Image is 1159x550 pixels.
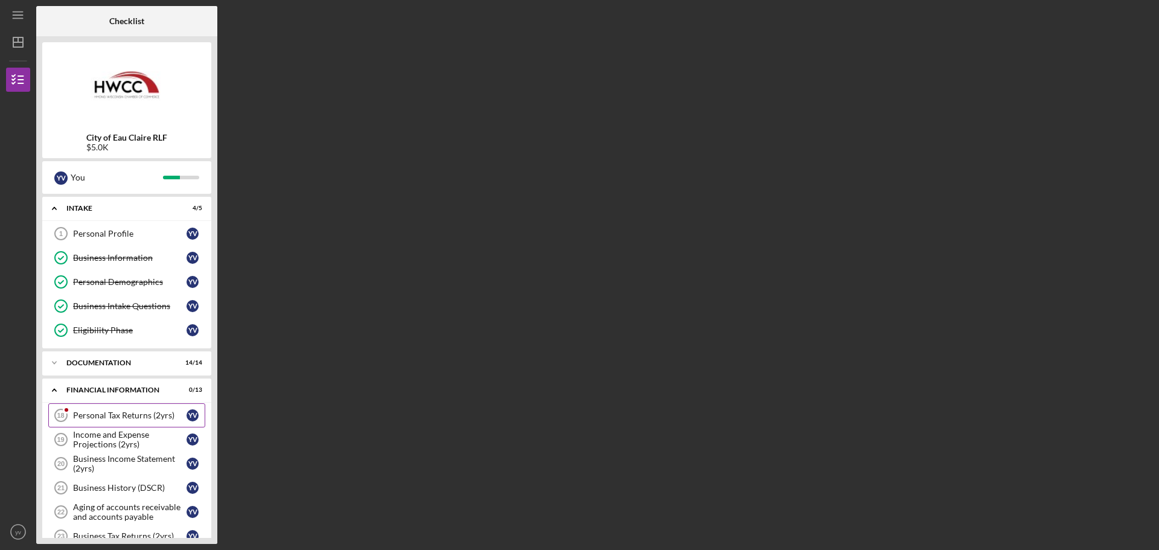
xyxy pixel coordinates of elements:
tspan: 19 [57,436,64,443]
tspan: 1 [59,230,63,237]
div: Intake [66,205,172,212]
div: y v [187,409,199,421]
div: 14 / 14 [180,359,202,366]
div: y v [187,433,199,446]
div: y v [187,276,199,288]
tspan: 22 [57,508,65,516]
div: Personal Demographics [73,277,187,287]
div: $5.0K [86,142,167,152]
div: y v [187,300,199,312]
div: Financial Information [66,386,172,394]
a: 18Personal Tax Returns (2yrs)yv [48,403,205,427]
div: y v [187,482,199,494]
tspan: 20 [57,460,65,467]
a: Personal Demographicsyv [48,270,205,294]
div: Aging of accounts receivable and accounts payable [73,502,187,522]
a: Business Intake Questionsyv [48,294,205,318]
div: Business History (DSCR) [73,483,187,493]
div: Personal Tax Returns (2yrs) [73,411,187,420]
div: y v [187,228,199,240]
a: Eligibility Phaseyv [48,318,205,342]
a: 22Aging of accounts receivable and accounts payableyv [48,500,205,524]
div: 0 / 13 [180,386,202,394]
b: Checklist [109,16,144,26]
div: Income and Expense Projections (2yrs) [73,430,187,449]
div: y v [187,252,199,264]
div: Documentation [66,359,172,366]
div: Business Income Statement (2yrs) [73,454,187,473]
div: Business Information [73,253,187,263]
a: 1Personal Profileyv [48,222,205,246]
div: Business Tax Returns (2yrs) [73,531,187,541]
a: 20Business Income Statement (2yrs)yv [48,452,205,476]
button: yv [6,520,30,544]
a: 23Business Tax Returns (2yrs)yv [48,524,205,548]
a: Business Informationyv [48,246,205,270]
div: Personal Profile [73,229,187,238]
tspan: 23 [57,532,65,540]
tspan: 21 [57,484,65,491]
b: City of Eau Claire RLF [86,133,167,142]
tspan: 18 [57,412,64,419]
a: 19Income and Expense Projections (2yrs)yv [48,427,205,452]
div: y v [187,458,199,470]
div: y v [187,324,199,336]
div: 4 / 5 [180,205,202,212]
div: Eligibility Phase [73,325,187,335]
div: y v [54,171,68,185]
img: Product logo [42,48,211,121]
div: Business Intake Questions [73,301,187,311]
div: y v [187,506,199,518]
div: You [71,167,163,188]
text: yv [15,529,21,536]
a: 21Business History (DSCR)yv [48,476,205,500]
div: y v [187,530,199,542]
